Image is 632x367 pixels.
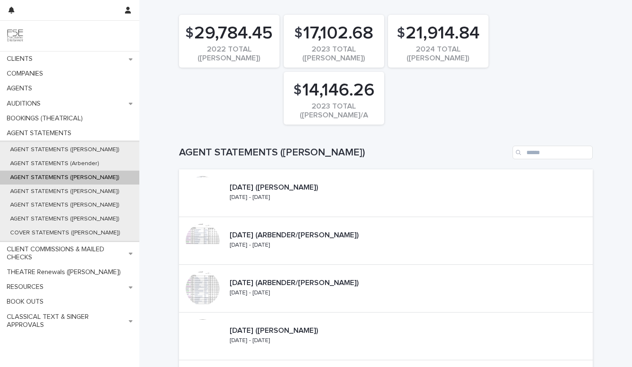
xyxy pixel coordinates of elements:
[179,147,509,159] h1: AGENT STATEMENTS ([PERSON_NAME])
[230,337,270,344] p: [DATE] - [DATE]
[402,45,474,63] div: 2024 TOTAL ([PERSON_NAME])
[294,25,302,41] span: $
[298,102,370,120] div: 2023 TOTAL ([PERSON_NAME]/ARBENDER)
[3,245,129,261] p: CLIENT COMMISSIONS & MAILED CHECKS
[194,23,273,44] span: 29,784.45
[3,215,126,223] p: AGENT STATEMENTS ([PERSON_NAME])
[230,326,359,336] p: [DATE] ([PERSON_NAME])
[179,217,593,265] a: [DATE] (ARBENDER/[PERSON_NAME])[DATE] - [DATE]
[3,174,126,181] p: AGENT STATEMENTS ([PERSON_NAME])
[3,283,50,291] p: RESOURCES
[3,129,78,137] p: AGENT STATEMENTS
[293,82,301,98] span: $
[3,55,39,63] p: CLIENTS
[3,188,126,195] p: AGENT STATEMENTS ([PERSON_NAME])
[397,25,405,41] span: $
[302,80,374,101] span: 14,146.26
[230,289,270,296] p: [DATE] - [DATE]
[230,279,399,288] p: [DATE] (ARBENDER/[PERSON_NAME])
[3,268,127,276] p: THEATRE Renewals ([PERSON_NAME])
[179,169,593,217] a: [DATE] ([PERSON_NAME])[DATE] - [DATE]
[193,45,265,63] div: 2022 TOTAL ([PERSON_NAME])
[3,84,39,92] p: AGENTS
[3,160,106,167] p: AGENT STATEMENTS (Arbender)
[298,45,370,63] div: 2023 TOTAL ([PERSON_NAME])
[3,146,126,153] p: AGENT STATEMENTS ([PERSON_NAME])
[3,229,127,237] p: COVER STATEMENTS ([PERSON_NAME])
[179,313,593,360] a: [DATE] ([PERSON_NAME])[DATE] - [DATE]
[230,231,399,240] p: [DATE] (ARBENDER/[PERSON_NAME])
[3,70,50,78] p: COMPANIES
[3,100,47,108] p: AUDITIONS
[7,27,24,44] img: 9JgRvJ3ETPGCJDhvPVA5
[3,313,129,329] p: CLASSICAL TEXT & SINGER APPROVALS
[3,298,50,306] p: BOOK OUTS
[179,265,593,313] a: [DATE] (ARBENDER/[PERSON_NAME])[DATE] - [DATE]
[513,146,593,159] input: Search
[230,242,270,249] p: [DATE] - [DATE]
[303,23,373,44] span: 17,102.68
[230,183,359,193] p: [DATE] ([PERSON_NAME])
[185,25,193,41] span: $
[3,114,90,122] p: BOOKINGS (THEATRICAL)
[3,201,126,209] p: AGENT STATEMENTS ([PERSON_NAME])
[230,194,270,201] p: [DATE] - [DATE]
[406,23,480,44] span: 21,914.84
